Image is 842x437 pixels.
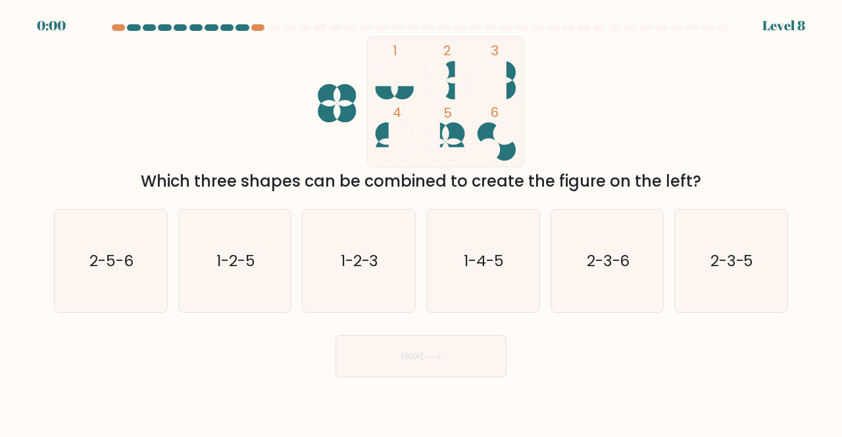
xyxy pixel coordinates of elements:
[341,250,379,271] text: 1-2-3
[491,41,499,60] tspan: 3
[710,250,754,271] text: 2-3-5
[62,170,780,193] div: Which three shapes can be combined to create the figure on the left?
[89,250,134,271] text: 2-5-6
[443,41,451,60] tspan: 2
[37,16,66,35] div: 0:00
[587,250,630,271] text: 2-3-6
[464,250,504,271] text: 1-4-5
[393,41,397,60] tspan: 1
[491,103,499,122] tspan: 6
[443,104,452,122] tspan: 5
[762,16,805,35] div: Level 8
[393,103,401,122] tspan: 4
[216,250,255,271] text: 1-2-5
[335,335,507,377] button: Next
